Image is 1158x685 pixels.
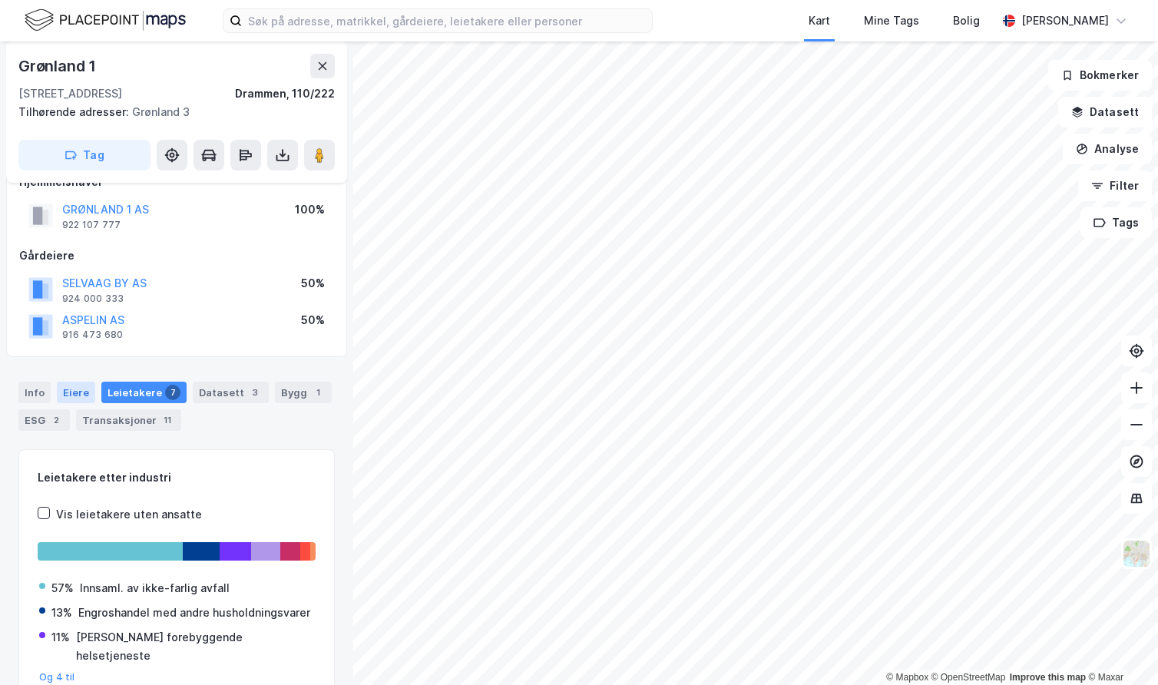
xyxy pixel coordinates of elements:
[19,247,334,265] div: Gårdeiere
[57,382,95,403] div: Eiere
[18,382,51,403] div: Info
[1063,134,1152,164] button: Analyse
[160,412,175,428] div: 11
[247,385,263,400] div: 3
[301,274,325,293] div: 50%
[62,329,123,341] div: 916 473 680
[310,385,326,400] div: 1
[18,103,323,121] div: Grønland 3
[76,409,181,431] div: Transaksjoner
[864,12,919,30] div: Mine Tags
[275,382,332,403] div: Bygg
[953,12,980,30] div: Bolig
[56,505,202,524] div: Vis leietakere uten ansatte
[1010,672,1086,683] a: Improve this map
[1021,12,1109,30] div: [PERSON_NAME]
[18,84,122,103] div: [STREET_ADDRESS]
[76,628,314,665] div: [PERSON_NAME] forebyggende helsetjeneste
[1080,207,1152,238] button: Tags
[193,382,269,403] div: Datasett
[18,54,99,78] div: Grønland 1
[1048,60,1152,91] button: Bokmerker
[295,200,325,219] div: 100%
[1058,97,1152,127] button: Datasett
[1078,170,1152,201] button: Filter
[1081,611,1158,685] iframe: Chat Widget
[51,628,70,647] div: 11%
[62,219,121,231] div: 922 107 777
[39,671,75,683] button: Og 4 til
[18,409,70,431] div: ESG
[165,385,180,400] div: 7
[301,311,325,329] div: 50%
[25,7,186,34] img: logo.f888ab2527a4732fd821a326f86c7f29.svg
[38,468,316,487] div: Leietakere etter industri
[235,84,335,103] div: Drammen, 110/222
[18,105,132,118] span: Tilhørende adresser:
[242,9,652,32] input: Søk på adresse, matrikkel, gårdeiere, leietakere eller personer
[18,140,151,170] button: Tag
[78,604,310,622] div: Engroshandel med andre husholdningsvarer
[80,579,230,597] div: Innsaml. av ikke-farlig avfall
[51,579,74,597] div: 57%
[62,293,124,305] div: 924 000 333
[101,382,187,403] div: Leietakere
[51,604,72,622] div: 13%
[809,12,830,30] div: Kart
[48,412,64,428] div: 2
[1122,539,1151,568] img: Z
[886,672,928,683] a: Mapbox
[931,672,1006,683] a: OpenStreetMap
